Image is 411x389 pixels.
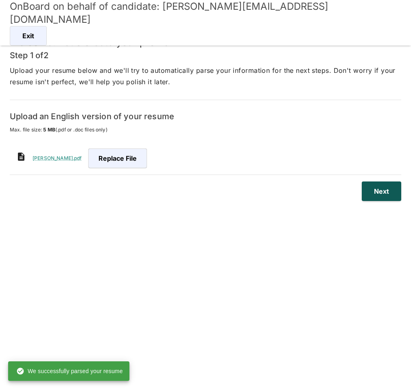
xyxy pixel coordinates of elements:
a: [PERSON_NAME].pdf [33,155,82,161]
span: 5 MB [43,127,55,133]
button: Exit [10,26,47,46]
span: Replace file [88,149,147,168]
p: Upload your resume below and we'll try to automatically parse your information for the next steps... [10,65,401,87]
span: Max. file size: (.pdf or .doc files only) [10,126,401,134]
h6: Step 1 of 2 [10,49,401,62]
button: Next [362,181,401,201]
div: We successfully parsed your resume [16,364,123,378]
h6: Upload an English version of your resume [10,110,401,123]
